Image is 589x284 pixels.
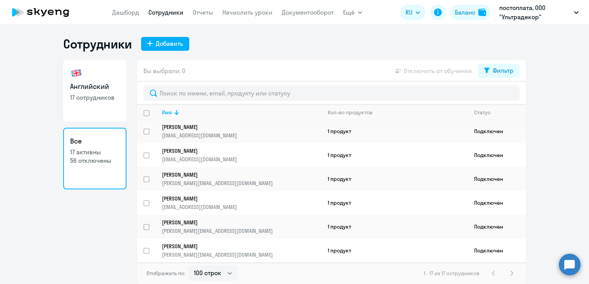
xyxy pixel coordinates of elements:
[162,243,311,250] p: [PERSON_NAME]
[222,8,273,16] a: Начислить уроки
[162,251,321,258] p: [PERSON_NAME][EMAIL_ADDRESS][DOMAIN_NAME]
[70,156,119,165] p: 56 отключены
[468,191,526,215] td: Подключен
[321,119,468,143] td: 1 продукт
[343,5,362,20] button: Ещё
[282,8,334,16] a: Документооборот
[143,85,520,101] input: Поиск по имени, email, продукту или статусу
[162,219,311,226] p: [PERSON_NAME]
[493,66,513,75] div: Фильтр
[450,5,491,20] button: Балансbalance
[321,239,468,262] td: 1 продукт
[495,3,582,22] button: постоплата, ООО "Ультрадекор"
[148,8,183,16] a: Сотрудники
[162,171,321,187] a: [PERSON_NAME][PERSON_NAME][EMAIL_ADDRESS][DOMAIN_NAME]
[63,36,132,52] h1: Сотрудники
[143,66,185,75] span: Вы выбрали: 0
[162,109,172,116] div: Имя
[162,195,321,210] a: [PERSON_NAME][EMAIL_ADDRESS][DOMAIN_NAME]
[162,195,311,202] p: [PERSON_NAME]
[63,60,126,122] a: Английский17 сотрудников
[162,243,321,258] a: [PERSON_NAME][PERSON_NAME][EMAIL_ADDRESS][DOMAIN_NAME]
[162,109,321,116] div: Имя
[162,171,311,178] p: [PERSON_NAME]
[70,136,119,146] h3: Все
[162,219,321,234] a: [PERSON_NAME][PERSON_NAME][EMAIL_ADDRESS][DOMAIN_NAME]
[406,8,412,17] span: RU
[162,180,321,187] p: [PERSON_NAME][EMAIL_ADDRESS][DOMAIN_NAME]
[328,109,373,116] div: Кол-во продуктов
[70,93,119,102] p: 17 сотрудников
[478,8,486,16] img: balance
[499,3,571,22] p: постоплата, ООО "Ультрадекор"
[193,8,213,16] a: Отчеты
[63,128,126,189] a: Все17 активны56 отключены
[455,8,475,17] div: Баланс
[162,124,311,130] p: [PERSON_NAME]
[343,8,355,17] span: Ещё
[468,215,526,239] td: Подключен
[162,147,321,163] a: [PERSON_NAME][EMAIL_ADDRESS][DOMAIN_NAME]
[321,167,468,191] td: 1 продукт
[474,109,491,116] div: Статус
[70,82,119,92] h3: Английский
[162,156,321,163] p: [EMAIL_ADDRESS][DOMAIN_NAME]
[321,143,468,167] td: 1 продукт
[321,215,468,239] td: 1 продукт
[146,270,185,277] span: Отображать по:
[474,109,525,116] div: Статус
[400,5,426,20] button: RU
[162,204,321,210] p: [EMAIL_ADDRESS][DOMAIN_NAME]
[162,227,321,234] p: [PERSON_NAME][EMAIL_ADDRESS][DOMAIN_NAME]
[468,167,526,191] td: Подключен
[162,124,321,139] a: [PERSON_NAME][EMAIL_ADDRESS][DOMAIN_NAME]
[468,119,526,143] td: Подключен
[321,191,468,215] td: 1 продукт
[478,64,520,78] button: Фильтр
[424,270,480,277] span: 1 - 17 из 17 сотрудников
[70,67,82,79] img: english
[328,109,468,116] div: Кол-во продуктов
[468,143,526,167] td: Подключен
[70,148,119,156] p: 17 активны
[468,239,526,262] td: Подключен
[162,132,321,139] p: [EMAIL_ADDRESS][DOMAIN_NAME]
[112,8,139,16] a: Дашборд
[141,37,189,51] button: Добавить
[156,39,183,48] div: Добавить
[162,147,311,154] p: [PERSON_NAME]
